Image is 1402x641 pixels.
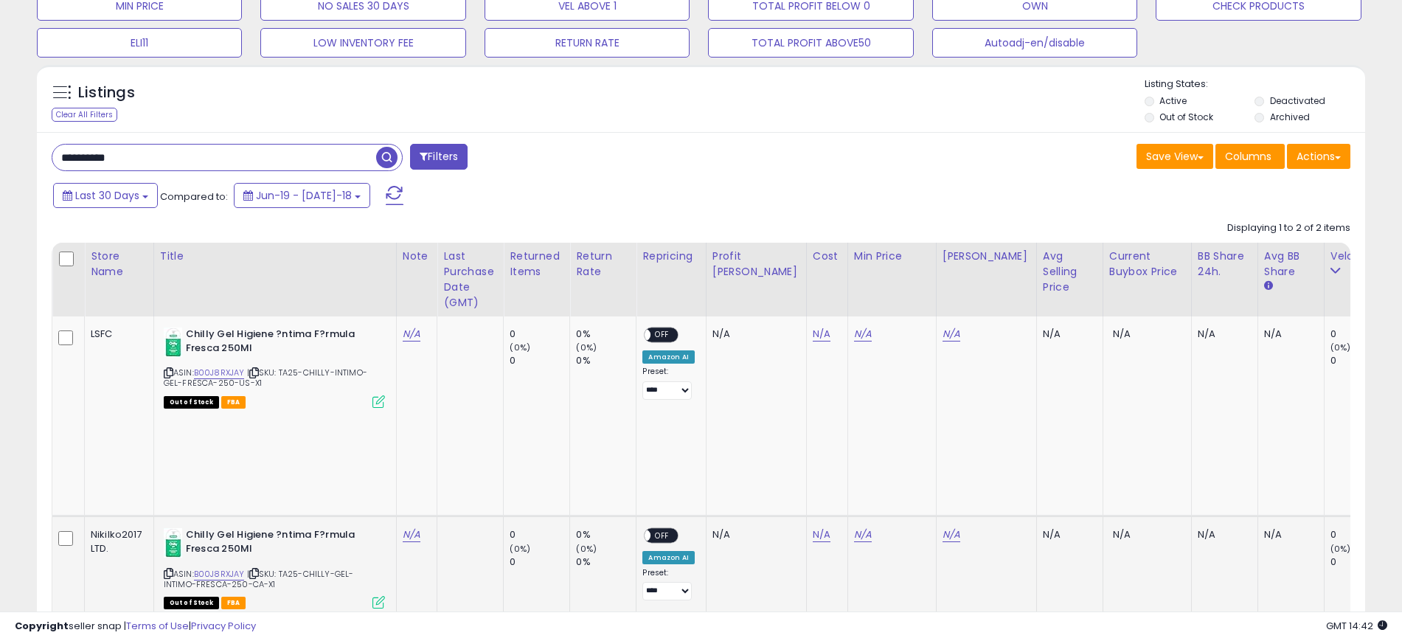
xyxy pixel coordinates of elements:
div: Returned Items [510,249,563,280]
div: 0 [510,555,569,569]
div: 0% [576,328,636,341]
span: Last 30 Days [75,188,139,203]
small: Avg BB Share. [1264,280,1273,293]
div: Title [160,249,390,264]
div: Avg BB Share [1264,249,1318,280]
div: Preset: [642,367,694,400]
span: Compared to: [160,190,228,204]
div: N/A [712,328,795,341]
div: Store Name [91,249,148,280]
span: FBA [221,396,246,409]
a: N/A [813,527,830,542]
div: N/A [1043,528,1092,541]
div: [PERSON_NAME] [943,249,1030,264]
div: N/A [1264,328,1313,341]
small: (0%) [1330,342,1351,353]
div: 0 [510,354,569,367]
div: Min Price [854,249,930,264]
div: Clear All Filters [52,108,117,122]
span: All listings that are currently out of stock and unavailable for purchase on Amazon [164,396,219,409]
label: Out of Stock [1159,111,1213,123]
a: N/A [403,327,420,342]
button: Filters [410,144,468,170]
div: Last Purchase Date (GMT) [443,249,497,311]
div: Avg Selling Price [1043,249,1097,295]
div: 0 [510,528,569,541]
span: All listings that are currently out of stock and unavailable for purchase on Amazon [164,597,219,609]
div: N/A [1043,328,1092,341]
div: Current Buybox Price [1109,249,1185,280]
button: ELI11 [37,28,242,58]
span: Jun-19 - [DATE]-18 [256,188,352,203]
div: 0 [1330,555,1390,569]
div: N/A [712,528,795,541]
a: N/A [813,327,830,342]
div: 0% [576,528,636,541]
button: Last 30 Days [53,183,158,208]
div: Return Rate [576,249,630,280]
div: LSFC [91,328,142,341]
button: Autoadj-en/disable [932,28,1137,58]
div: Repricing [642,249,699,264]
a: N/A [854,327,872,342]
div: 0% [576,555,636,569]
button: TOTAL PROFIT ABOVE50 [708,28,913,58]
button: RETURN RATE [485,28,690,58]
label: Active [1159,94,1187,107]
a: B00J8RXJAY [194,367,245,379]
div: N/A [1264,528,1313,541]
label: Deactivated [1270,94,1325,107]
span: OFF [651,329,675,342]
div: 0 [510,328,569,341]
strong: Copyright [15,619,69,633]
small: (0%) [510,342,530,353]
div: BB Share 24h. [1198,249,1252,280]
img: 412Z5p8BkFL._SL40_.jpg [164,328,182,357]
div: Profit [PERSON_NAME] [712,249,800,280]
span: | SKU: TA25-CHILLY-INTIMO-GEL-FRESCA-250-US-X1 [164,367,367,389]
a: Privacy Policy [191,619,256,633]
div: seller snap | | [15,620,256,634]
b: Chilly Gel Higiene ?ntima F?rmula Fresca 250Ml [186,528,365,559]
a: N/A [403,527,420,542]
b: Chilly Gel Higiene ?ntima F?rmula Fresca 250Ml [186,328,365,358]
a: N/A [943,527,960,542]
a: B00J8RXJAY [194,568,245,581]
div: Preset: [642,568,694,601]
div: Displaying 1 to 2 of 2 items [1227,221,1350,235]
a: N/A [943,327,960,342]
div: Amazon AI [642,551,694,564]
button: Columns [1215,144,1285,169]
div: 0% [576,354,636,367]
div: 0 [1330,328,1390,341]
div: Velocity [1330,249,1384,264]
p: Listing States: [1145,77,1365,91]
a: Terms of Use [126,619,189,633]
div: N/A [1198,328,1246,341]
span: FBA [221,597,246,609]
label: Archived [1270,111,1310,123]
div: ASIN: [164,528,385,607]
a: N/A [854,527,872,542]
small: (0%) [1330,543,1351,555]
h5: Listings [78,83,135,103]
span: Columns [1225,149,1271,164]
div: Amazon AI [642,350,694,364]
div: 0 [1330,354,1390,367]
small: (0%) [576,342,597,353]
div: 0 [1330,528,1390,541]
button: Actions [1287,144,1350,169]
span: | SKU: TA25-CHILLY-GEL-INTIMO-FRESCA-250-CA-X1 [164,568,354,590]
button: Jun-19 - [DATE]-18 [234,183,370,208]
div: Nikilko2017 LTD. [91,528,142,555]
span: 2025-08-18 14:42 GMT [1326,619,1387,633]
div: Cost [813,249,841,264]
div: ASIN: [164,328,385,406]
small: (0%) [576,543,597,555]
div: Note [403,249,431,264]
span: N/A [1113,527,1131,541]
span: N/A [1113,327,1131,341]
span: OFF [651,530,675,542]
div: N/A [1198,528,1246,541]
small: (0%) [510,543,530,555]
